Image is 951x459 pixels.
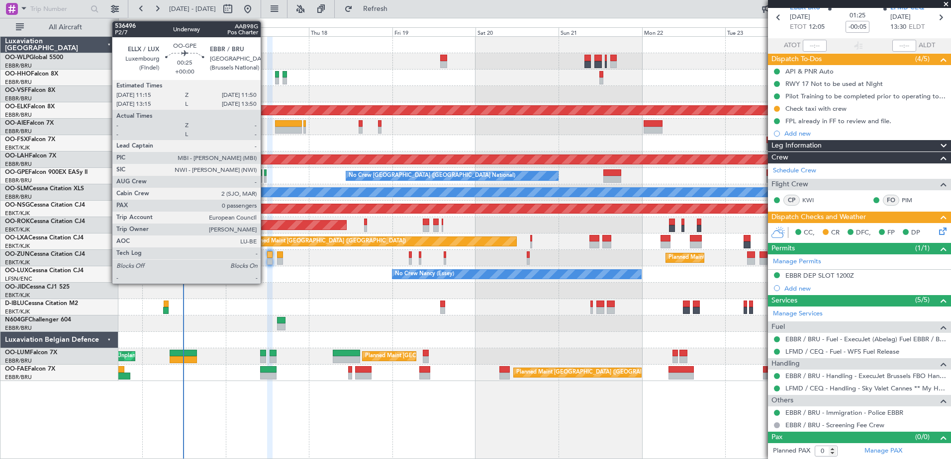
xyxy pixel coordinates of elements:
[850,11,865,21] span: 01:25
[5,357,32,365] a: EBBR/BRU
[5,301,24,306] span: D-IBLU
[5,186,29,192] span: OO-SLM
[5,71,31,77] span: OO-HHO
[355,5,396,12] span: Refresh
[5,268,84,274] a: OO-LUXCessna Citation CJ4
[771,432,782,443] span: Pax
[784,284,946,293] div: Add new
[26,24,105,31] span: All Aircraft
[5,144,30,152] a: EBKT/KJK
[790,12,810,22] span: [DATE]
[915,432,930,442] span: (0/0)
[785,408,903,417] a: EBBR / BRU - Immigration - Police EBBR
[771,321,785,333] span: Fuel
[785,384,946,392] a: LFMD / CEQ - Handling - Sky Valet Cannes ** My Handling**LFMD / CEQ
[890,3,924,13] span: LFMD CEQ
[5,169,88,175] a: OO-GPEFalcon 900EX EASy II
[785,67,834,76] div: API & PNR Auto
[309,27,392,36] div: Thu 18
[365,349,545,364] div: Planned Maint [GEOGRAPHIC_DATA] ([GEOGRAPHIC_DATA] National)
[5,284,70,290] a: OO-JIDCessna CJ1 525
[166,136,274,151] div: AOG Maint Kortrijk-[GEOGRAPHIC_DATA]
[890,12,911,22] span: [DATE]
[5,55,63,61] a: OO-WLPGlobal 5500
[5,202,85,208] a: OO-NSGCessna Citation CJ4
[395,267,454,282] div: No Crew Nancy (Essey)
[831,228,840,238] span: CR
[5,366,28,372] span: OO-FAE
[5,350,30,356] span: OO-LUM
[5,242,30,250] a: EBKT/KJK
[516,365,696,380] div: Planned Maint [GEOGRAPHIC_DATA] ([GEOGRAPHIC_DATA] National)
[5,153,29,159] span: OO-LAH
[804,228,815,238] span: CC,
[771,140,822,152] span: Leg Information
[349,168,515,183] div: No Crew [GEOGRAPHIC_DATA] ([GEOGRAPHIC_DATA] National)
[5,308,30,315] a: EBKT/KJK
[915,243,930,253] span: (1/1)
[5,301,78,306] a: D-IBLUCessna Citation M2
[919,41,935,51] span: ALDT
[803,40,827,52] input: --:--
[902,196,924,205] a: PIM
[5,169,28,175] span: OO-GPE
[5,186,84,192] a: OO-SLMCessna Citation XLS
[911,228,920,238] span: DP
[5,275,32,283] a: LFSN/ENC
[915,54,930,64] span: (4/5)
[5,268,28,274] span: OO-LUX
[890,22,906,32] span: 13:30
[5,292,30,299] a: EBKT/KJK
[5,251,30,257] span: OO-ZUN
[5,366,55,372] a: OO-FAEFalcon 7X
[668,250,784,265] div: Planned Maint Kortrijk-[GEOGRAPHIC_DATA]
[88,218,244,232] div: Planned Maint [GEOGRAPHIC_DATA] ([GEOGRAPHIC_DATA])
[773,446,810,456] label: Planned PAX
[5,219,30,225] span: OO-ROK
[5,71,58,77] a: OO-HHOFalcon 8X
[909,22,925,32] span: ELDT
[5,87,28,93] span: OO-VSF
[771,152,788,163] span: Crew
[5,210,30,217] a: EBKT/KJK
[771,54,822,65] span: Dispatch To-Dos
[5,259,30,266] a: EBKT/KJK
[785,104,847,113] div: Check taxi with crew
[802,196,825,205] a: KWI
[142,27,225,36] div: Tue 16
[790,3,820,13] span: EBBR BRU
[169,4,216,13] span: [DATE] - [DATE]
[864,446,902,456] a: Manage PAX
[785,421,884,429] a: EBBR / BRU - Screening Fee Crew
[5,128,32,135] a: EBBR/BRU
[5,78,32,86] a: EBBR/BRU
[642,27,725,36] div: Mon 22
[5,317,28,323] span: N604GF
[392,27,475,36] div: Fri 19
[773,166,816,176] a: Schedule Crew
[5,284,26,290] span: OO-JID
[773,257,821,267] a: Manage Permits
[771,179,808,190] span: Flight Crew
[249,234,406,249] div: Planned Maint [GEOGRAPHIC_DATA] ([GEOGRAPHIC_DATA])
[5,137,28,143] span: OO-FSX
[5,193,32,201] a: EBBR/BRU
[5,317,71,323] a: N604GFChallenger 604
[340,1,399,17] button: Refresh
[883,195,899,206] div: FO
[120,20,137,28] div: [DATE]
[785,347,899,356] a: LFMD / CEQ - Fuel - WFS Fuel Release
[5,324,32,332] a: EBBR/BRU
[559,27,642,36] div: Sun 21
[785,79,883,88] div: RWY 17 Not to be used at NIght
[773,309,823,319] a: Manage Services
[783,195,800,206] div: CP
[785,335,946,343] a: EBBR / BRU - Fuel - ExecuJet (Abelag) Fuel EBBR / BRU
[5,177,32,184] a: EBBR/BRU
[887,228,895,238] span: FP
[5,350,57,356] a: OO-LUMFalcon 7X
[5,87,55,93] a: OO-VSFFalcon 8X
[784,129,946,138] div: Add new
[30,1,88,16] input: Trip Number
[475,27,559,36] div: Sat 20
